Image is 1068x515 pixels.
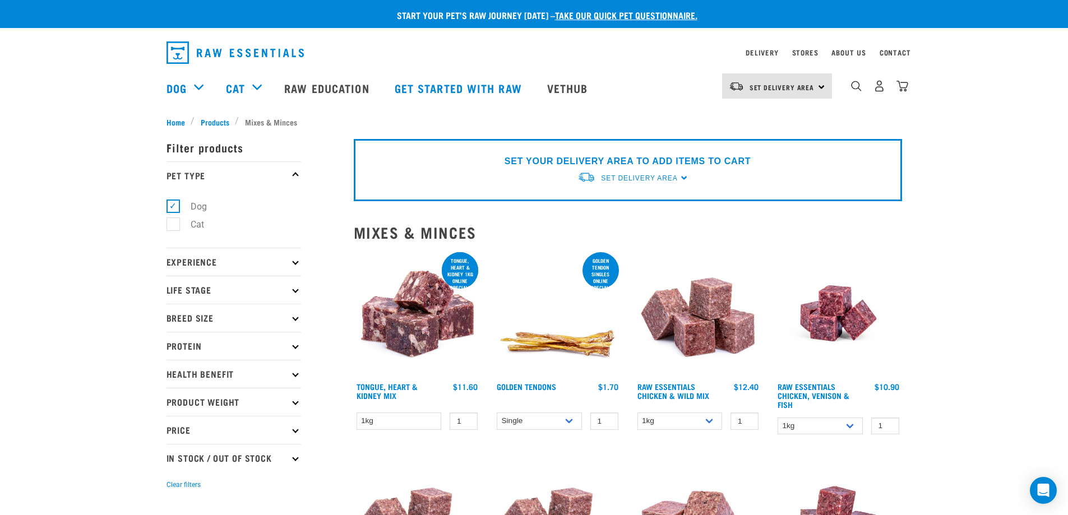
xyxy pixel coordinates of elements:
[173,217,209,231] label: Cat
[167,116,902,128] nav: breadcrumbs
[167,416,301,444] p: Price
[167,276,301,304] p: Life Stage
[555,12,697,17] a: take our quick pet questionnaire.
[635,250,762,377] img: Pile Of Cubed Chicken Wild Meat Mix
[167,133,301,161] p: Filter products
[778,384,849,406] a: Raw Essentials Chicken, Venison & Fish
[201,116,229,128] span: Products
[354,250,481,377] img: 1167 Tongue Heart Kidney Mix 01
[450,412,478,430] input: 1
[792,50,819,54] a: Stores
[226,80,245,96] a: Cat
[167,80,187,96] a: Dog
[1030,477,1057,504] div: Open Intercom Messenger
[601,174,677,182] span: Set Delivery Area
[173,199,211,214] label: Dog
[831,50,866,54] a: About Us
[746,50,778,54] a: Delivery
[731,412,759,430] input: 1
[729,81,744,91] img: van-moving.png
[590,412,618,430] input: 1
[273,66,383,110] a: Raw Education
[577,171,595,183] img: van-moving.png
[505,155,751,168] p: SET YOUR DELIVERY AREA TO ADD ITEMS TO CART
[896,80,908,92] img: home-icon@2x.png
[167,480,201,490] button: Clear filters
[383,66,536,110] a: Get started with Raw
[598,382,618,391] div: $1.70
[582,252,619,296] div: Golden Tendon singles online special!
[357,384,418,397] a: Tongue, Heart & Kidney Mix
[442,252,478,296] div: Tongue, Heart & Kidney 1kg online special!
[354,224,902,241] h2: Mixes & Minces
[167,116,185,128] span: Home
[637,384,709,397] a: Raw Essentials Chicken & Wild Mix
[873,80,885,92] img: user.png
[167,116,191,128] a: Home
[875,382,899,391] div: $10.90
[167,304,301,332] p: Breed Size
[195,116,235,128] a: Products
[734,382,759,391] div: $12.40
[167,360,301,388] p: Health Benefit
[167,388,301,416] p: Product Weight
[167,248,301,276] p: Experience
[497,384,556,388] a: Golden Tendons
[536,66,602,110] a: Vethub
[851,81,862,91] img: home-icon-1@2x.png
[167,332,301,360] p: Protein
[167,444,301,472] p: In Stock / Out Of Stock
[494,250,621,377] img: 1293 Golden Tendons 01
[750,85,815,89] span: Set Delivery Area
[871,417,899,435] input: 1
[775,250,902,377] img: Chicken Venison mix 1655
[880,50,911,54] a: Contact
[167,41,304,64] img: Raw Essentials Logo
[453,382,478,391] div: $11.60
[167,161,301,189] p: Pet Type
[158,37,911,68] nav: dropdown navigation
